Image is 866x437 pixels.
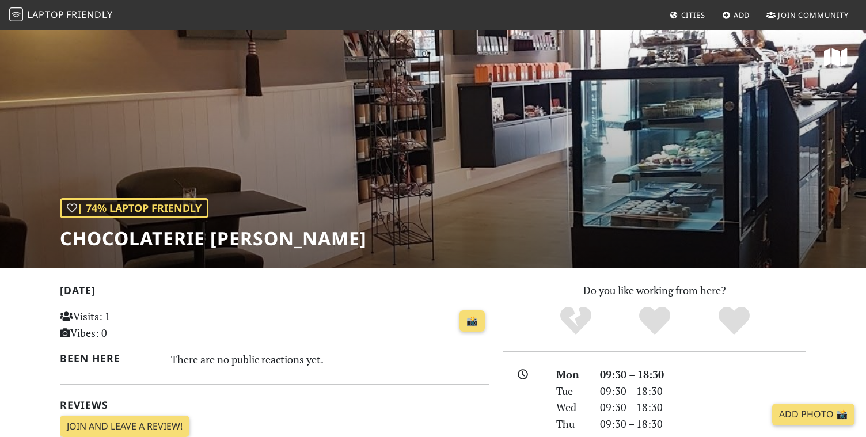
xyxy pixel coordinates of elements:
[615,305,694,337] div: Yes
[734,10,750,20] span: Add
[60,198,208,218] div: | 74% Laptop Friendly
[593,416,813,432] div: 09:30 – 18:30
[593,399,813,416] div: 09:30 – 18:30
[549,399,593,416] div: Wed
[593,383,813,400] div: 09:30 – 18:30
[593,366,813,383] div: 09:30 – 18:30
[66,8,112,21] span: Friendly
[171,350,490,368] div: There are no public reactions yet.
[503,282,806,299] p: Do you like working from here?
[549,383,593,400] div: Tue
[772,404,854,425] a: Add Photo 📸
[60,399,489,411] h2: Reviews
[60,352,157,364] h2: Been here
[9,7,23,21] img: LaptopFriendly
[27,8,64,21] span: Laptop
[60,284,489,301] h2: [DATE]
[717,5,755,25] a: Add
[665,5,710,25] a: Cities
[778,10,849,20] span: Join Community
[762,5,853,25] a: Join Community
[459,310,485,332] a: 📸
[60,227,367,249] h1: Chocolaterie [PERSON_NAME]
[536,305,616,337] div: No
[549,366,593,383] div: Mon
[549,416,593,432] div: Thu
[9,5,113,25] a: LaptopFriendly LaptopFriendly
[60,308,194,341] p: Visits: 1 Vibes: 0
[694,305,774,337] div: Definitely!
[681,10,705,20] span: Cities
